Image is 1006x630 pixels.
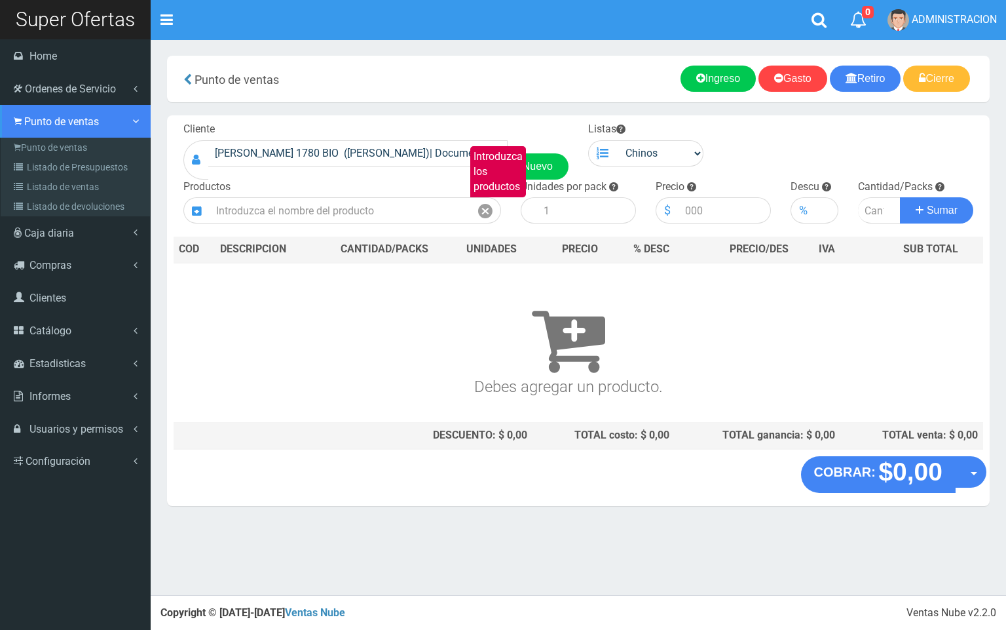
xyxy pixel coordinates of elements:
[656,180,684,195] label: Precio
[183,122,215,137] label: Cliente
[24,227,74,239] span: Caja diaria
[562,242,598,257] span: PRECIO
[29,259,71,271] span: Compras
[160,606,345,619] strong: Copyright © [DATE]-[DATE]
[25,83,116,95] span: Ordenes de Servicio
[174,237,215,263] th: COD
[324,428,527,443] div: DESCUENTO: $ 0,00
[680,428,835,443] div: TOTAL ganancia: $ 0,00
[179,282,958,395] h3: Debes agregar un producto.
[537,197,636,224] input: 1
[814,465,876,479] strong: COBRAR:
[538,428,669,443] div: TOTAL costo: $ 0,00
[791,197,815,224] div: %
[815,197,838,224] input: 000
[903,66,970,92] a: Cierre
[195,73,279,87] span: Punto de ventas
[239,243,286,255] span: CRIPCION
[4,138,150,157] a: Punto de ventas
[819,243,835,255] span: IVA
[887,9,909,31] img: User Image
[29,357,86,370] span: Estadisticas
[588,122,625,137] label: Listas
[903,242,958,257] span: SUB TOTAL
[858,180,933,195] label: Cantidad/Packs
[4,157,150,177] a: Listado de Presupuestos
[927,205,958,216] span: Sumar
[215,237,318,263] th: DES
[791,180,819,195] label: Descu
[470,146,526,198] label: Introduzca los productos
[29,50,57,62] span: Home
[16,8,135,31] span: Super Ofertas
[679,197,771,224] input: 000
[633,243,669,255] span: % DESC
[285,606,345,619] a: Ventas Nube
[730,243,789,255] span: PRECIO/DES
[4,197,150,216] a: Listado de devoluciones
[24,115,99,128] span: Punto de ventas
[4,177,150,197] a: Listado de ventas
[801,456,956,493] button: COBRAR: $0,00
[29,390,71,403] span: Informes
[26,455,90,467] span: Configuración
[451,237,532,263] th: UNIDADES
[878,458,942,486] strong: $0,00
[656,197,679,224] div: $
[29,292,66,304] span: Clientes
[507,153,568,180] a: Nuevo
[862,6,874,18] span: 0
[830,66,901,92] a: Retiro
[912,13,997,26] span: ADMINISTRACION
[318,237,451,263] th: CANTIDAD/PACKS
[521,180,606,195] label: Unidades por pack
[183,180,231,195] label: Productos
[208,140,508,167] input: Consumidor Final
[846,428,978,443] div: TOTAL venta: $ 0,00
[29,423,123,435] span: Usuarios y permisos
[210,197,470,224] input: Introduzca el nombre del producto
[858,197,901,224] input: Cantidad
[29,325,71,337] span: Catálogo
[758,66,827,92] a: Gasto
[906,606,996,621] div: Ventas Nube v2.2.0
[900,197,973,224] button: Sumar
[680,66,756,92] a: Ingreso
